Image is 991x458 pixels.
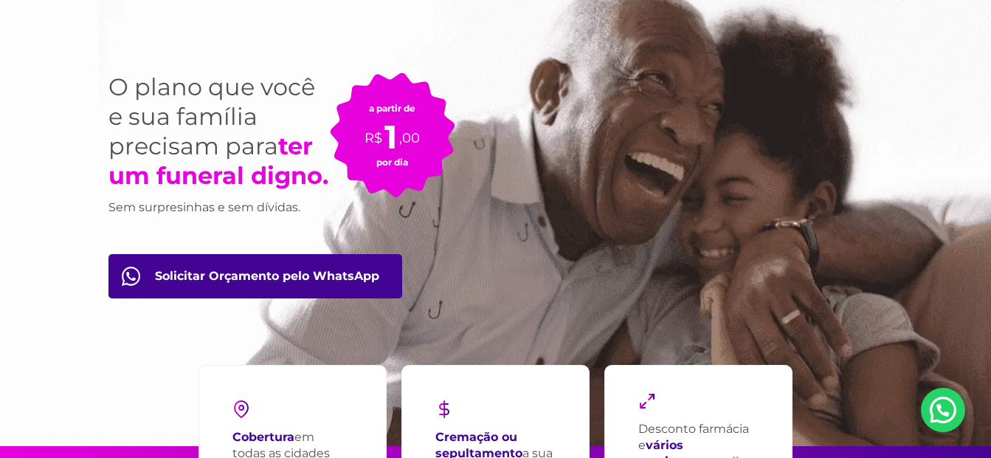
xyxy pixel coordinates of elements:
p: R$ ,00 [365,114,420,148]
img: maximize [638,392,656,410]
h1: O plano que você e sua família precisam para [108,72,330,191]
img: fale com consultor [122,267,140,286]
a: Nosso Whatsapp [921,388,965,432]
a: Orçamento pelo WhatsApp btn-orcamento [108,254,402,298]
small: por dia [376,157,408,168]
span: 1 [384,117,397,157]
img: pin [232,400,250,418]
h3: Sem surpresinhas e sem dívidas. [108,198,330,217]
img: dollar [435,400,453,418]
strong: ter um funeral digno. [108,131,328,190]
small: a partir de [369,103,415,114]
strong: Cobertura [232,430,294,444]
